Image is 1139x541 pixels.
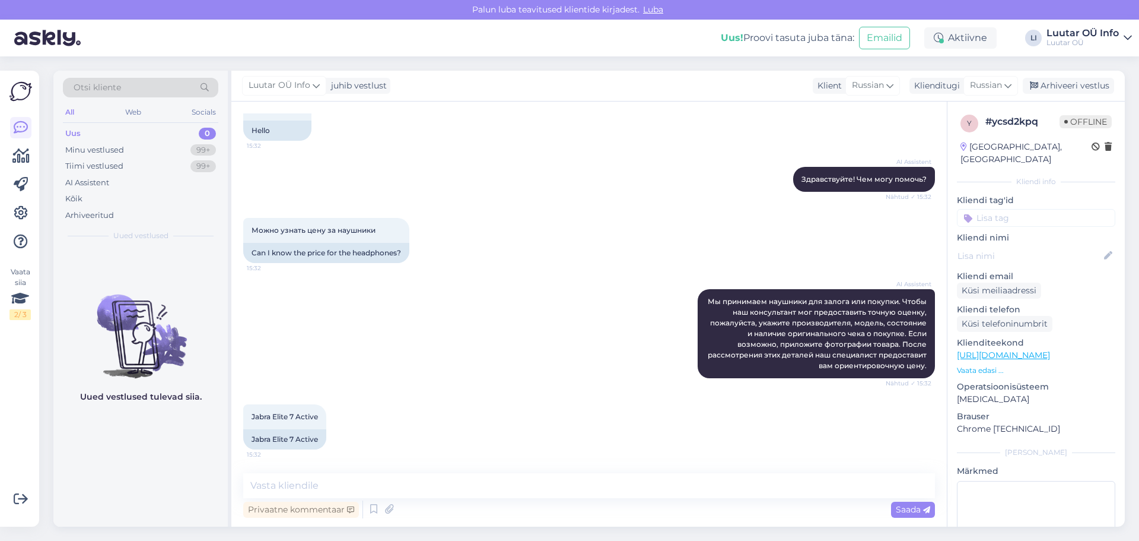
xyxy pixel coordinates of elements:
[852,79,884,92] span: Russian
[957,232,1115,244] p: Kliendi nimi
[247,450,291,459] span: 15:32
[243,502,359,518] div: Privaatne kommentaar
[909,80,960,92] div: Klienditugi
[247,264,291,273] span: 15:32
[123,105,144,120] div: Web
[957,365,1115,376] p: Vaata edasi ...
[1046,38,1119,48] div: Luutar OÜ
[957,303,1115,316] p: Kliendi telefon
[896,504,930,515] span: Saada
[886,379,931,388] span: Nähtud ✓ 15:32
[957,283,1041,299] div: Küsi meiliaadressi
[967,119,972,128] span: y
[960,141,1092,166] div: [GEOGRAPHIC_DATA], [GEOGRAPHIC_DATA]
[957,249,1102,262] input: Lisa nimi
[249,79,310,92] span: Luutar OÜ Info
[326,80,387,92] div: juhib vestlust
[957,194,1115,207] p: Kliendi tag'id
[970,79,1002,92] span: Russian
[65,177,109,189] div: AI Assistent
[640,4,667,15] span: Luba
[957,393,1115,406] p: [MEDICAL_DATA]
[243,243,409,263] div: Can I know the price for the headphones?
[65,193,82,205] div: Kõik
[9,309,31,320] div: 2 / 3
[9,267,31,320] div: Vaata siia
[1023,78,1114,94] div: Arhiveeri vestlus
[252,226,376,235] span: Можно узнать цену за наушники
[721,32,743,43] b: Uus!
[74,81,121,94] span: Otsi kliente
[957,465,1115,477] p: Märkmed
[924,27,997,49] div: Aktiivne
[957,337,1115,349] p: Klienditeekond
[1046,29,1132,48] a: Luutar OÜ InfoLuutar OÜ
[199,128,216,140] div: 0
[65,160,123,172] div: Tiimi vestlused
[243,429,326,450] div: Jabra Elite 7 Active
[9,80,32,103] img: Askly Logo
[957,270,1115,283] p: Kliendi email
[813,80,842,92] div: Klient
[721,31,854,45] div: Proovi tasuta juba täna:
[113,230,168,241] span: Uued vestlused
[243,121,311,141] div: Hello
[985,115,1060,129] div: # ycsd2kpq
[957,423,1115,435] p: Chrome [TECHNICAL_ID]
[247,141,291,150] span: 15:32
[1046,29,1119,38] div: Luutar OÜ Info
[957,209,1115,227] input: Lisa tag
[887,157,931,166] span: AI Assistent
[886,192,931,201] span: Nähtud ✓ 15:32
[957,350,1050,360] a: [URL][DOMAIN_NAME]
[65,144,124,156] div: Minu vestlused
[189,105,218,120] div: Socials
[1025,30,1042,46] div: LI
[1060,115,1112,128] span: Offline
[957,410,1115,423] p: Brauser
[65,128,81,140] div: Uus
[887,280,931,289] span: AI Assistent
[80,391,202,403] p: Uued vestlused tulevad siia.
[957,316,1052,332] div: Küsi telefoninumbrit
[65,210,114,222] div: Arhiveeritud
[859,27,910,49] button: Emailid
[708,297,928,370] span: Мы принимаем наушники для залога или покупки. Чтобы наш консультант мог предоставить точную оценк...
[957,381,1115,393] p: Operatsioonisüsteem
[190,144,216,156] div: 99+
[957,176,1115,187] div: Kliendi info
[957,447,1115,458] div: [PERSON_NAME]
[63,105,77,120] div: All
[252,412,318,421] span: Jabra Elite 7 Active
[53,273,228,380] img: No chats
[801,175,927,184] span: Здравствуйте! Чем могу помочь?
[190,160,216,172] div: 99+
